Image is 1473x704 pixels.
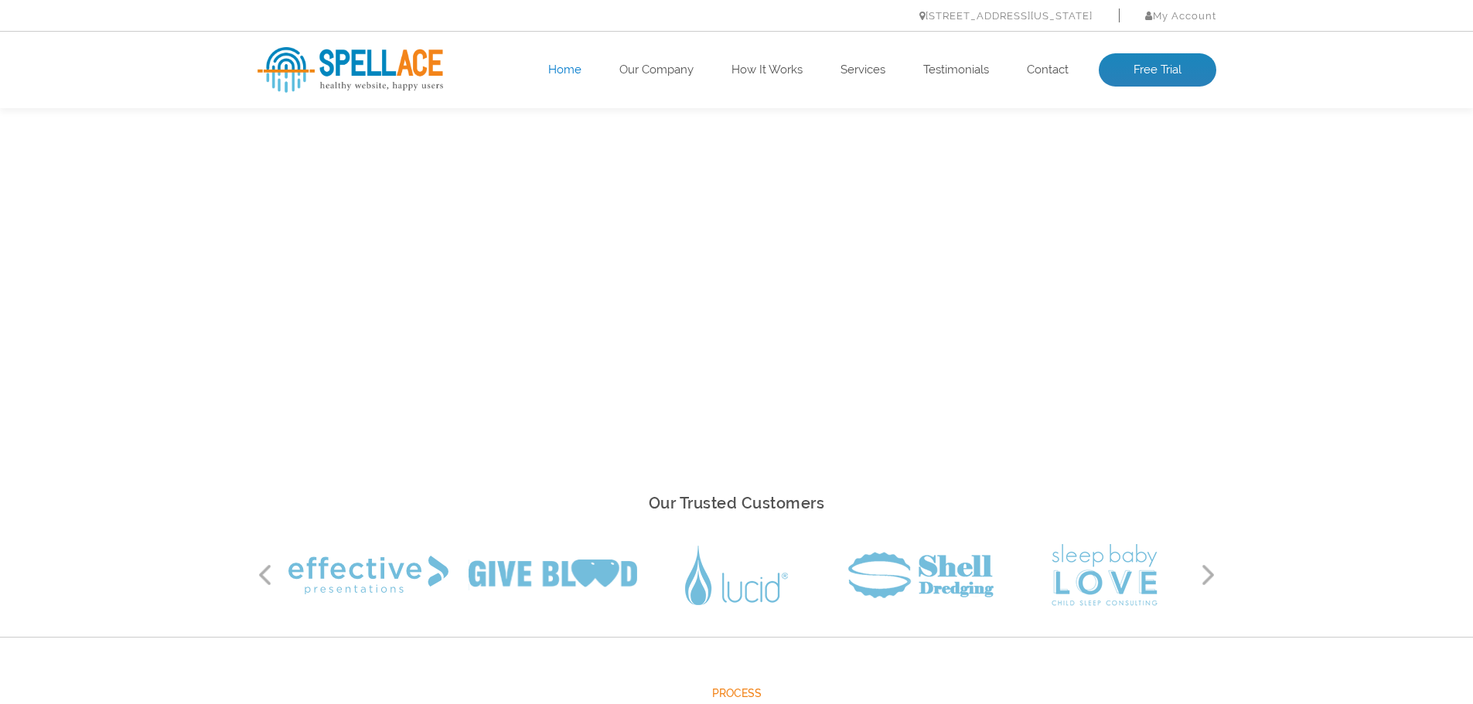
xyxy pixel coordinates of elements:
button: Previous [257,563,273,587]
img: Shell Dredging [848,552,994,598]
img: Lucid [685,546,788,605]
img: Give Blood [469,559,637,590]
span: Process [257,684,1216,703]
h2: Our Trusted Customers [257,490,1216,517]
img: Effective [288,556,448,594]
button: Next [1201,563,1216,587]
img: Sleep Baby Love [1052,544,1158,606]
